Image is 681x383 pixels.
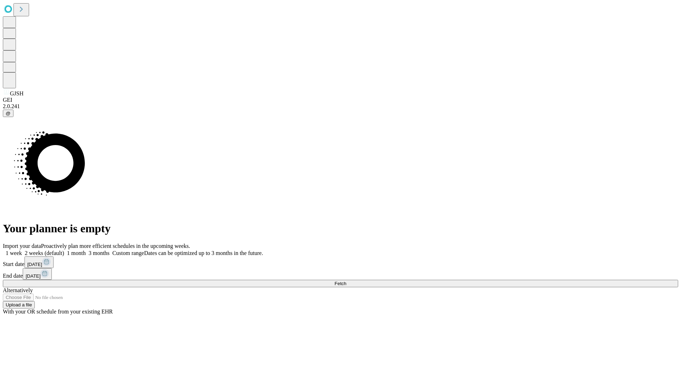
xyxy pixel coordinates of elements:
span: Dates can be optimized up to 3 months in the future. [144,250,263,256]
span: Import your data [3,243,41,249]
button: @ [3,110,13,117]
span: [DATE] [26,273,40,279]
span: GJSH [10,90,23,96]
h1: Your planner is empty [3,222,678,235]
span: 1 week [6,250,22,256]
span: @ [6,111,11,116]
button: Fetch [3,280,678,287]
div: 2.0.241 [3,103,678,110]
span: With your OR schedule from your existing EHR [3,309,113,315]
span: 2 weeks (default) [25,250,64,256]
span: 1 month [67,250,86,256]
div: GEI [3,97,678,103]
span: 3 months [89,250,110,256]
div: Start date [3,256,678,268]
span: [DATE] [27,262,42,267]
span: Fetch [334,281,346,286]
button: [DATE] [24,256,54,268]
span: Custom range [112,250,144,256]
span: Alternatively [3,287,33,293]
button: [DATE] [23,268,52,280]
div: End date [3,268,678,280]
span: Proactively plan more efficient schedules in the upcoming weeks. [41,243,190,249]
button: Upload a file [3,301,35,309]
